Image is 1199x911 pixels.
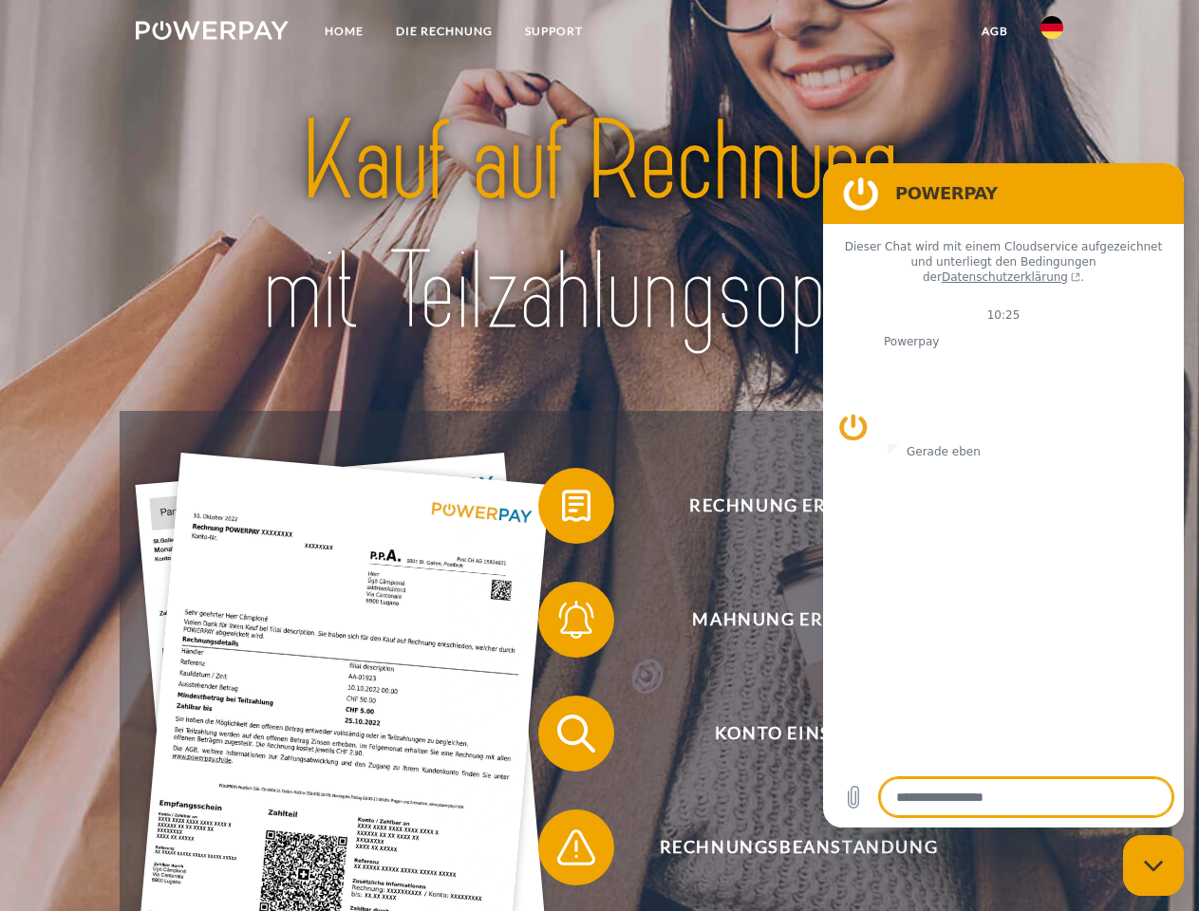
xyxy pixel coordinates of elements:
[553,482,600,530] img: qb_bill.svg
[1040,16,1063,39] img: de
[538,696,1032,772] button: Konto einsehen
[566,468,1031,544] span: Rechnung erhalten?
[181,91,1018,363] img: title-powerpay_de.svg
[509,14,599,48] a: SUPPORT
[566,582,1031,658] span: Mahnung erhalten?
[823,163,1184,827] iframe: Messaging-Fenster
[553,824,600,871] img: qb_warning.svg
[553,710,600,757] img: qb_search.svg
[538,809,1032,885] button: Rechnungsbeanstandung
[566,696,1031,772] span: Konto einsehen
[538,468,1032,544] button: Rechnung erhalten?
[553,596,600,643] img: qb_bell.svg
[538,582,1032,658] button: Mahnung erhalten?
[136,21,289,40] img: logo-powerpay-white.svg
[566,809,1031,885] span: Rechnungsbeanstandung
[380,14,509,48] a: DIE RECHNUNG
[1123,835,1184,896] iframe: Schaltfläche zum Öffnen des Messaging-Fensters; Konversation läuft
[309,14,380,48] a: Home
[965,14,1024,48] a: agb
